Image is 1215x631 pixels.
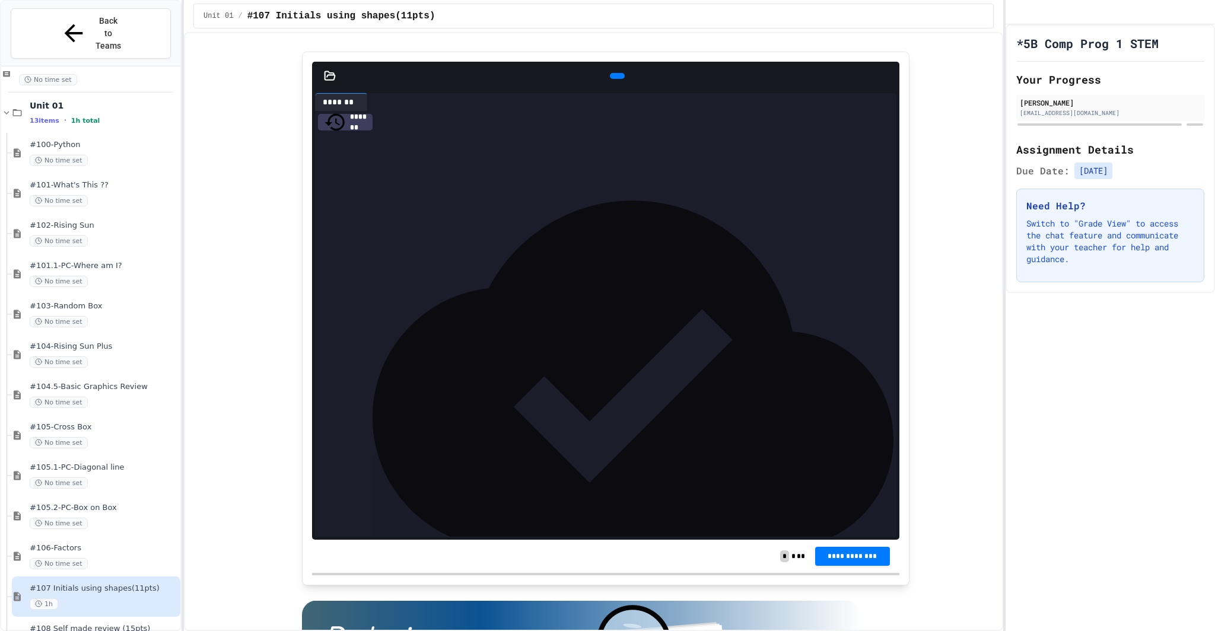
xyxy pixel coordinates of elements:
[30,180,178,190] span: #101-What's This ??
[1020,97,1201,108] div: [PERSON_NAME]
[30,397,88,408] span: No time set
[1020,109,1201,117] div: [EMAIL_ADDRESS][DOMAIN_NAME]
[247,9,435,23] span: #107 Initials using shapes(11pts)
[30,356,88,368] span: No time set
[64,116,66,125] span: •
[30,261,178,271] span: #101.1-PC-Where am I?
[94,15,122,52] span: Back to Teams
[30,437,88,448] span: No time set
[30,117,59,125] span: 13 items
[30,584,178,594] span: #107 Initials using shapes(11pts)
[1026,218,1194,265] p: Switch to "Grade View" to access the chat feature and communicate with your teacher for help and ...
[30,463,178,473] span: #105.1-PC-Diagonal line
[30,518,88,529] span: No time set
[19,74,77,85] span: No time set
[11,8,171,59] button: Back to Teams
[30,276,88,287] span: No time set
[1074,162,1112,179] span: [DATE]
[30,382,178,392] span: #104.5-Basic Graphics Review
[30,503,178,513] span: #105.2-PC-Box on Box
[1016,71,1204,88] h2: Your Progress
[71,117,100,125] span: 1h total
[30,342,178,352] span: #104-Rising Sun Plus
[30,155,88,166] span: No time set
[30,422,178,432] span: #105-Cross Box
[30,477,88,489] span: No time set
[30,140,178,150] span: #100-Python
[30,316,88,327] span: No time set
[30,301,178,311] span: #103-Random Box
[1016,35,1159,52] h1: *5B Comp Prog 1 STEM
[1016,141,1204,158] h2: Assignment Details
[238,11,242,21] span: /
[203,11,233,21] span: Unit 01
[30,598,58,610] span: 1h
[30,543,178,553] span: #106-Factors
[30,558,88,569] span: No time set
[30,195,88,206] span: No time set
[30,235,88,247] span: No time set
[30,221,178,231] span: #102-Rising Sun
[1016,164,1070,178] span: Due Date:
[30,100,178,111] span: Unit 01
[1026,199,1194,213] h3: Need Help?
